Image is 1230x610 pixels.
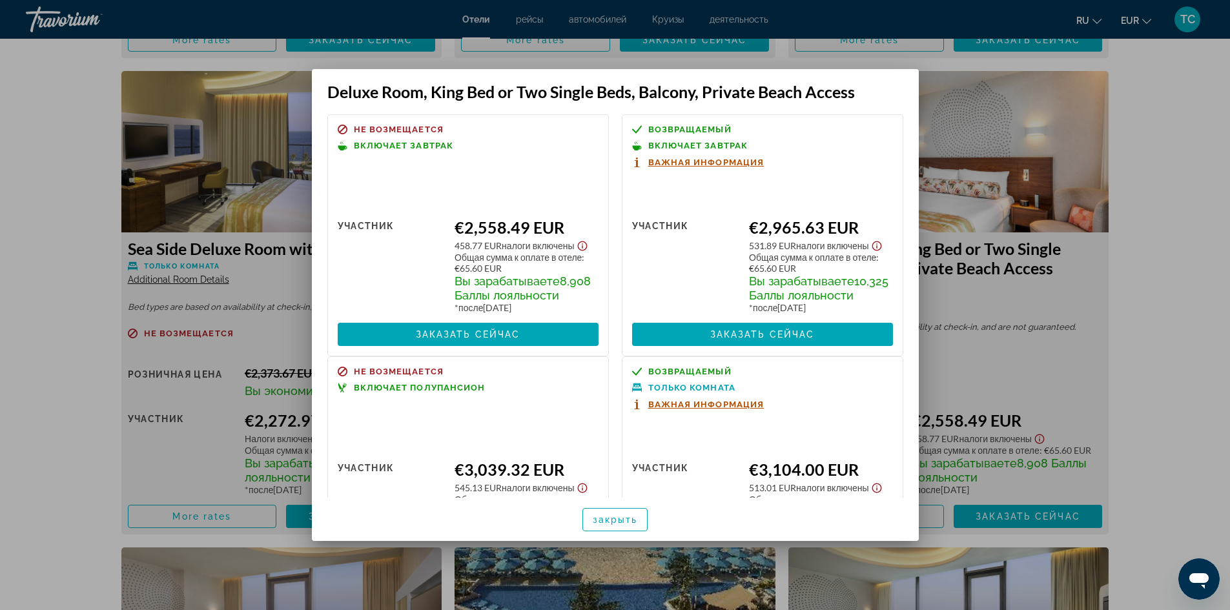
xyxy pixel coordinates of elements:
span: 513.01 EUR [749,482,796,493]
div: участник [632,218,740,313]
span: возвращаемый [648,367,732,376]
span: Заказать сейчас [710,329,815,340]
span: 458.77 EUR [455,240,502,251]
span: Не возмещается [354,125,444,134]
span: Заказать сейчас [416,329,520,340]
div: участник [338,218,446,313]
h3: Deluxe Room, King Bed or Two Single Beds, Balcony, Private Beach Access [327,82,903,101]
span: возвращаемый [648,125,732,134]
div: €3,104.00 EUR [749,460,892,479]
div: * [DATE] [749,302,892,313]
button: Заказать сейчас [632,323,893,346]
div: €3,039.32 EUR [455,460,598,479]
div: : €65.60 EUR [455,252,598,274]
iframe: Schaltfläche zum Öffnen des Messaging-Fensters [1178,558,1220,600]
div: : €65.60 EUR [749,494,892,516]
span: Налоги включены [502,240,575,251]
span: Только комната [648,383,735,392]
a: возвращаемый [632,125,893,134]
span: закрыть [593,514,638,525]
button: Show Taxes and Fees disclaimer [869,479,885,494]
span: Общая сумма к оплате в отеле [455,252,582,263]
div: * [DATE] [455,302,598,313]
span: Налоги включены [796,240,869,251]
div: : €65.60 EUR [455,494,598,516]
span: Не возмещается [354,367,444,376]
span: после [458,302,483,313]
span: Важная информация [648,158,764,167]
span: Общая сумма к оплате в отеле [749,494,876,505]
span: 531.89 EUR [749,240,796,251]
button: Важная информация [632,399,764,410]
span: Вы зарабатываете [749,274,854,288]
span: 8,908 Баллы лояльности [455,274,591,302]
span: Налоги включены [502,482,575,493]
span: 545.13 EUR [455,482,502,493]
div: €2,558.49 EUR [455,218,598,237]
span: Включает полупансион [354,383,486,392]
div: участник [338,460,446,555]
span: 10,325 Баллы лояльности [749,274,888,302]
button: Заказать сейчас [338,323,599,346]
span: Вы зарабатываете [455,274,560,288]
button: закрыть [582,508,648,531]
div: €2,965.63 EUR [749,218,892,237]
button: Важная информация [632,157,764,168]
span: Включает завтрак [354,141,454,150]
span: после [753,302,777,313]
button: Show Taxes and Fees disclaimer [575,237,590,252]
span: Общая сумма к оплате в отеле [749,252,876,263]
div: : €65.60 EUR [749,252,892,274]
button: Show Taxes and Fees disclaimer [575,479,590,494]
span: Общая сумма к оплате в отеле [455,494,582,505]
span: Важная информация [648,400,764,409]
span: Налоги включены [796,482,869,493]
div: участник [632,460,740,555]
span: Включает завтрак [648,141,748,150]
a: возвращаемый [632,367,893,376]
button: Show Taxes and Fees disclaimer [869,237,885,252]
